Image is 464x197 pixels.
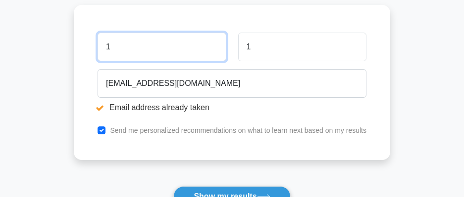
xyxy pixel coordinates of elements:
input: Email [98,69,366,98]
li: Email address already taken [98,102,366,114]
label: Send me personalized recommendations on what to learn next based on my results [110,126,366,134]
input: Last name [238,33,366,61]
input: First name [98,33,226,61]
